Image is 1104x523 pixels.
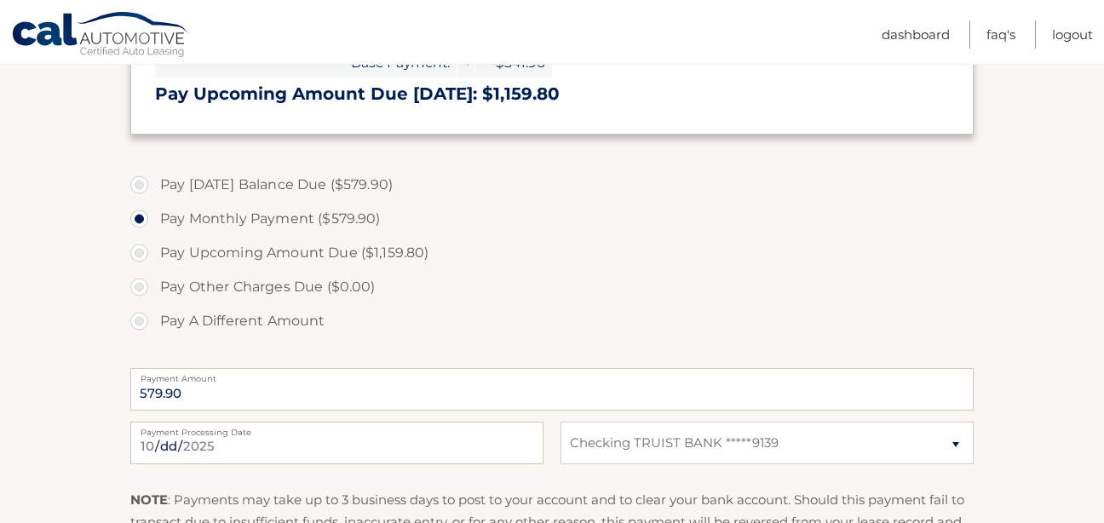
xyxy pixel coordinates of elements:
a: Logout [1052,20,1093,49]
a: Cal Automotive [11,11,190,60]
label: Pay Monthly Payment ($579.90) [130,202,974,236]
label: Pay A Different Amount [130,304,974,338]
h3: Pay Upcoming Amount Due [DATE]: $1,159.80 [155,83,949,105]
label: Payment Amount [130,368,974,382]
a: FAQ's [986,20,1015,49]
input: Payment Amount [130,368,974,411]
strong: NOTE [130,491,168,508]
input: Payment Date [130,422,543,464]
label: Payment Processing Date [130,422,543,435]
a: Dashboard [882,20,950,49]
label: Pay [DATE] Balance Due ($579.90) [130,168,974,202]
label: Pay Other Charges Due ($0.00) [130,270,974,304]
label: Pay Upcoming Amount Due ($1,159.80) [130,236,974,270]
